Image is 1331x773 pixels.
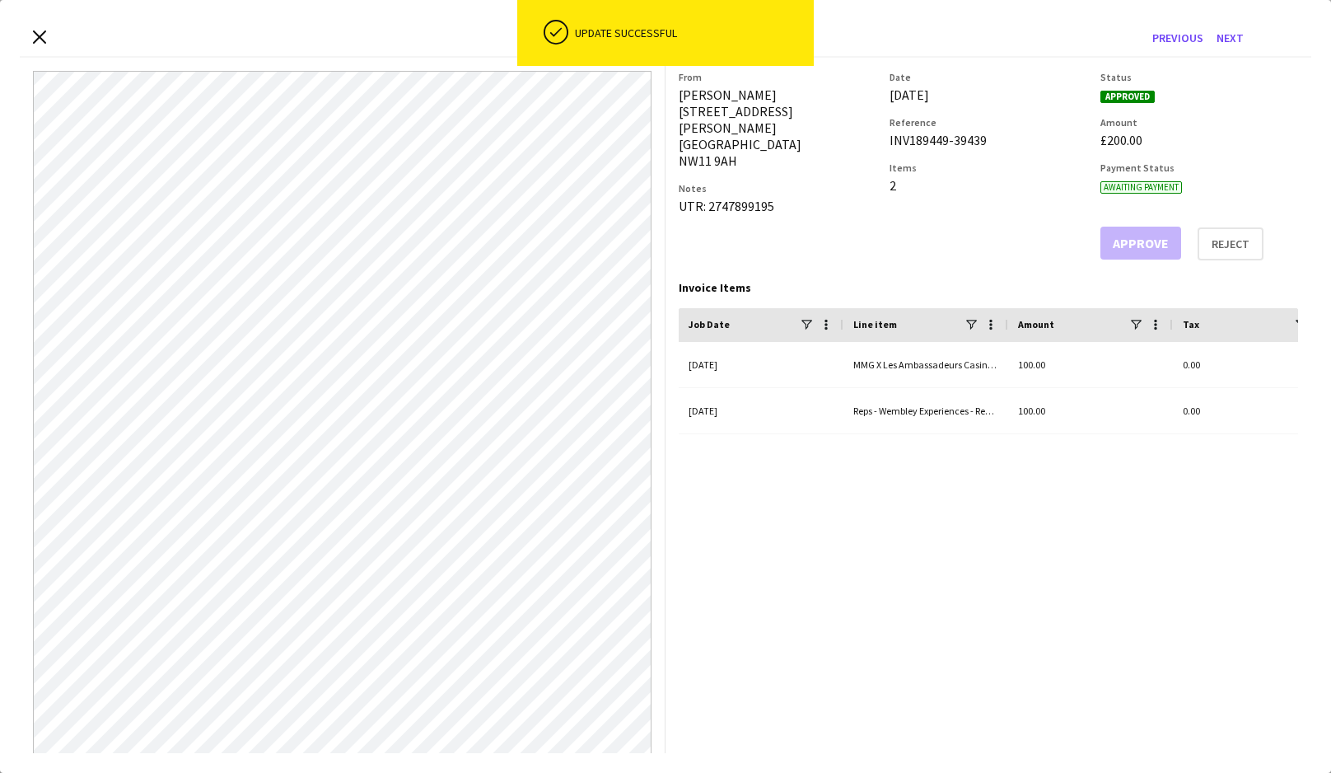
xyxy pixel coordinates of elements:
div: INV189449-39439 [890,132,1087,148]
h3: From [679,71,876,83]
div: [DATE] [679,342,843,387]
div: MMG X Les Ambassadeurs Casino - Rep (salary) [843,342,1008,387]
h3: Payment Status [1100,162,1298,174]
h3: Items [890,162,1087,174]
h3: Date [890,71,1087,83]
div: Reps - Wembley Experiences - Rep (salary) [843,388,1008,433]
span: Awaiting payment [1100,181,1182,194]
div: [PERSON_NAME] [STREET_ADDRESS][PERSON_NAME] [GEOGRAPHIC_DATA] NW11 9AH [679,87,876,169]
div: [DATE] [890,87,1087,103]
div: 100.00 [1008,342,1173,387]
span: Amount [1018,318,1054,330]
h3: Amount [1100,116,1298,129]
div: Update successful [575,26,807,40]
span: Job Date [689,318,730,330]
button: Next [1210,25,1250,51]
div: UTR: 2747899195 [679,198,876,214]
button: Previous [1146,25,1210,51]
span: Tax [1183,318,1199,330]
h3: Notes [679,182,876,194]
div: £200.00 [1100,132,1298,148]
h3: Status [1100,71,1298,83]
button: Reject [1198,227,1263,260]
div: 100.00 [1008,388,1173,433]
div: Invoice Items [679,280,1298,295]
span: Approved [1100,91,1155,103]
div: [DATE] [679,388,843,433]
h3: Reference [890,116,1087,129]
span: Line item [853,318,897,330]
div: 2 [890,177,1087,194]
